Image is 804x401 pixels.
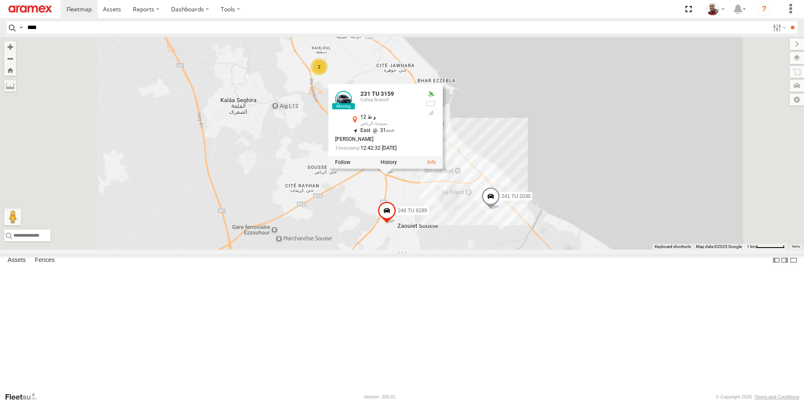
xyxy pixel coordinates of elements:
button: Zoom in [4,41,16,53]
label: Assets [3,254,30,266]
span: 241 TU 2030 [502,193,531,199]
div: Gafsa Branch [360,98,419,103]
a: 231 TU 3159 [360,91,394,98]
label: Hide Summary Table [789,254,798,266]
label: Map Settings [790,94,804,106]
div: و ط 12 [360,115,419,120]
img: aramex-logo.svg [8,5,52,13]
a: Terms (opens in new tab) [791,245,800,248]
div: © Copyright 2025 - [716,394,799,399]
label: Realtime tracking of Asset [335,160,350,166]
a: View Asset Details [427,160,436,166]
span: 1 km [747,244,756,249]
div: No battery health information received from this device. [426,100,436,107]
button: Zoom out [4,53,16,64]
button: Zoom Home [4,64,16,76]
span: 31 [370,127,394,133]
span: Map data ©2025 Google [696,244,742,249]
div: Version: 309.01 [364,394,396,399]
div: [PERSON_NAME] [335,137,419,142]
div: GSM Signal = 4 [426,109,436,116]
button: Keyboard shortcuts [655,244,691,250]
div: Date/time of location update [335,146,419,151]
i: ? [757,3,771,16]
label: Search Query [18,21,24,34]
span: East [360,127,370,133]
a: Visit our Website [5,393,43,401]
label: Dock Summary Table to the Right [780,254,789,266]
div: Valid GPS Fix [426,91,436,98]
label: Dock Summary Table to the Left [772,254,780,266]
div: 2 [311,58,328,75]
button: Map Scale: 1 km per 64 pixels [744,244,787,250]
label: View Asset History [381,160,397,166]
a: Terms and Conditions [755,394,799,399]
div: سوسة الرياض [360,121,419,126]
label: Search Filter Options [770,21,788,34]
button: Drag Pegman onto the map to open Street View [4,208,21,225]
label: Measure [4,80,16,92]
div: Majdi Ghannoudi [703,3,727,16]
a: View Asset Details [335,91,352,108]
span: 246 TU 8289 [398,208,427,214]
label: Fences [31,254,59,266]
